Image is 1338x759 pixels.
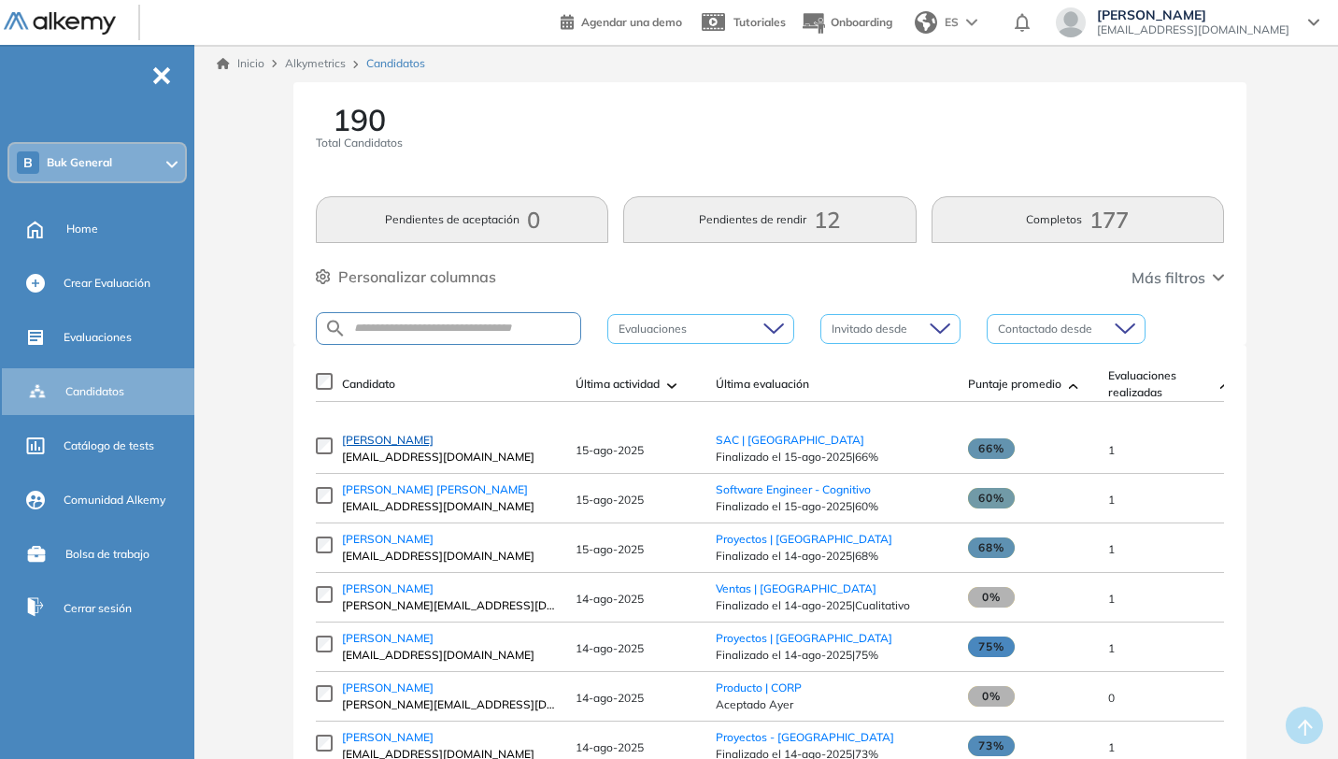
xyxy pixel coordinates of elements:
[968,376,1061,393] span: Puntaje promedio
[716,482,871,496] a: Software Engineer - Cognitivo
[342,647,557,664] span: [EMAIL_ADDRESS][DOMAIN_NAME]
[716,581,876,595] a: Ventas | [GEOGRAPHIC_DATA]
[623,196,916,243] button: Pendientes de rendir12
[915,11,937,34] img: world
[716,449,949,465] span: Finalizado el 15-ago-2025 | 66%
[716,680,802,695] a: Producto | CORP
[342,376,395,393] span: Candidato
[1108,367,1213,401] span: Evaluaciones realizadas
[342,532,434,546] span: [PERSON_NAME]
[968,537,1015,558] span: 68%
[667,383,676,389] img: [missing "en.ARROW_ALT" translation]
[338,265,496,288] span: Personalizar columnas
[342,680,434,695] span: [PERSON_NAME]
[342,581,434,595] span: [PERSON_NAME]
[945,14,959,31] span: ES
[342,498,557,515] span: [EMAIL_ADDRESS][DOMAIN_NAME]
[333,105,386,135] span: 190
[932,196,1224,243] button: Completos177
[23,155,33,170] span: B
[1108,493,1115,507] span: 1
[716,376,809,393] span: Última evaluación
[342,696,557,713] span: [PERSON_NAME][EMAIL_ADDRESS][DOMAIN_NAME]
[64,329,132,346] span: Evaluaciones
[342,630,557,647] a: [PERSON_NAME]
[716,631,892,645] a: Proyectos | [GEOGRAPHIC_DATA]
[733,15,786,29] span: Tutoriales
[66,221,98,237] span: Home
[716,597,949,614] span: Finalizado el 14-ago-2025 | Cualitativo
[801,3,892,43] button: Onboarding
[316,265,496,288] button: Personalizar columnas
[968,488,1015,508] span: 60%
[1069,383,1078,389] img: [missing "en.ARROW_ALT" translation]
[576,493,644,507] span: 15-ago-2025
[316,135,403,151] span: Total Candidatos
[968,686,1015,707] span: 0%
[342,481,557,498] a: [PERSON_NAME] [PERSON_NAME]
[65,383,124,400] span: Candidatos
[342,580,557,597] a: [PERSON_NAME]
[1108,691,1115,705] span: 0
[1132,266,1205,289] span: Más filtros
[968,587,1015,608] span: 0%
[342,548,557,565] span: [EMAIL_ADDRESS][DOMAIN_NAME]
[324,317,347,340] img: SEARCH_ALT
[342,730,434,744] span: [PERSON_NAME]
[342,433,434,447] span: [PERSON_NAME]
[47,155,112,170] span: Buk General
[966,19,977,26] img: arrow
[968,637,1015,657] span: 75%
[576,740,644,754] span: 14-ago-2025
[64,275,150,292] span: Crear Evaluación
[576,592,644,606] span: 14-ago-2025
[64,600,132,617] span: Cerrar sesión
[968,736,1015,756] span: 73%
[1220,383,1230,389] img: [missing "en.ARROW_ALT" translation]
[1108,542,1115,556] span: 1
[342,449,557,465] span: [EMAIL_ADDRESS][DOMAIN_NAME]
[576,691,644,705] span: 14-ago-2025
[1108,641,1115,655] span: 1
[576,443,644,457] span: 15-ago-2025
[342,432,557,449] a: [PERSON_NAME]
[316,196,608,243] button: Pendientes de aceptación0
[342,729,557,746] a: [PERSON_NAME]
[576,542,644,556] span: 15-ago-2025
[342,531,557,548] a: [PERSON_NAME]
[576,641,644,655] span: 14-ago-2025
[576,376,660,393] span: Última actividad
[716,498,949,515] span: Finalizado el 15-ago-2025 | 60%
[64,492,165,508] span: Comunidad Alkemy
[342,482,528,496] span: [PERSON_NAME] [PERSON_NAME]
[1097,7,1289,22] span: [PERSON_NAME]
[1097,22,1289,37] span: [EMAIL_ADDRESS][DOMAIN_NAME]
[1108,592,1115,606] span: 1
[968,438,1015,459] span: 66%
[716,696,949,713] span: Aceptado Ayer
[285,56,346,70] span: Alkymetrics
[716,532,892,546] a: Proyectos | [GEOGRAPHIC_DATA]
[581,15,682,29] span: Agendar una demo
[342,597,557,614] span: [PERSON_NAME][EMAIL_ADDRESS][DOMAIN_NAME]
[342,631,434,645] span: [PERSON_NAME]
[4,12,116,36] img: Logo
[217,55,264,72] a: Inicio
[1108,443,1115,457] span: 1
[64,437,154,454] span: Catálogo de tests
[716,433,864,447] a: SAC | [GEOGRAPHIC_DATA]
[366,55,425,72] span: Candidatos
[716,647,949,664] span: Finalizado el 14-ago-2025 | 75%
[342,680,557,696] a: [PERSON_NAME]
[716,730,894,744] a: Proyectos - [GEOGRAPHIC_DATA]
[1108,740,1115,754] span: 1
[561,9,682,32] a: Agendar una demo
[1132,266,1224,289] button: Más filtros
